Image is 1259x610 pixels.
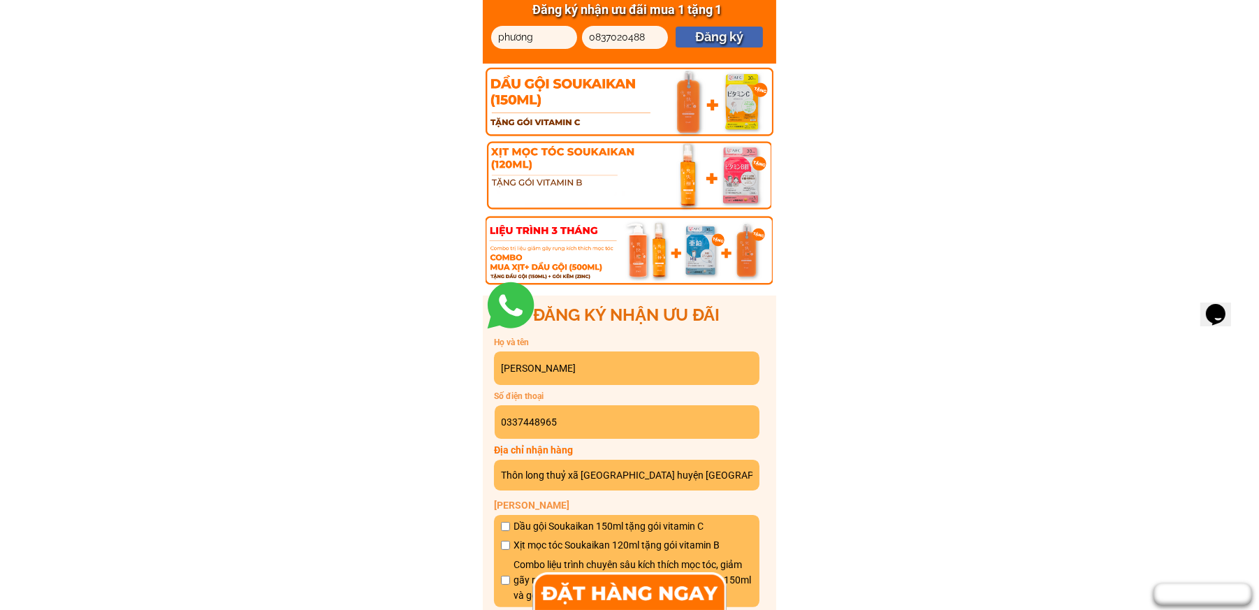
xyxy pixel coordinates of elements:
p: Họ và tên [494,336,648,349]
iframe: chat widget [1200,284,1245,326]
span: Combo liệu trình chuyên sâu kích thích mọc tóc, giảm gãy rụng mua xịt + dầu gội 500ml tặng 1 dầu ... [514,557,752,604]
input: Nhập họ và tên [497,351,756,385]
p: Số điện thoại [495,390,648,403]
span: Dầu gội Soukaikan 150ml tặng gói vitamin C [514,518,752,534]
span: Xịt mọc tóc Soukaikan 120ml tặng gói vitamin B [514,537,752,553]
input: Nhập họ và tên [495,26,574,49]
p: Đăng ký [676,27,763,48]
span: Địa chỉ nhận hàng [494,444,573,456]
p: [PERSON_NAME] [494,498,759,513]
h3: ĐĂNG KÝ NHẬN ƯU ĐÃI [494,302,759,328]
input: Địa chỉ [497,460,756,491]
input: Nhập số điện thoại [498,405,757,439]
